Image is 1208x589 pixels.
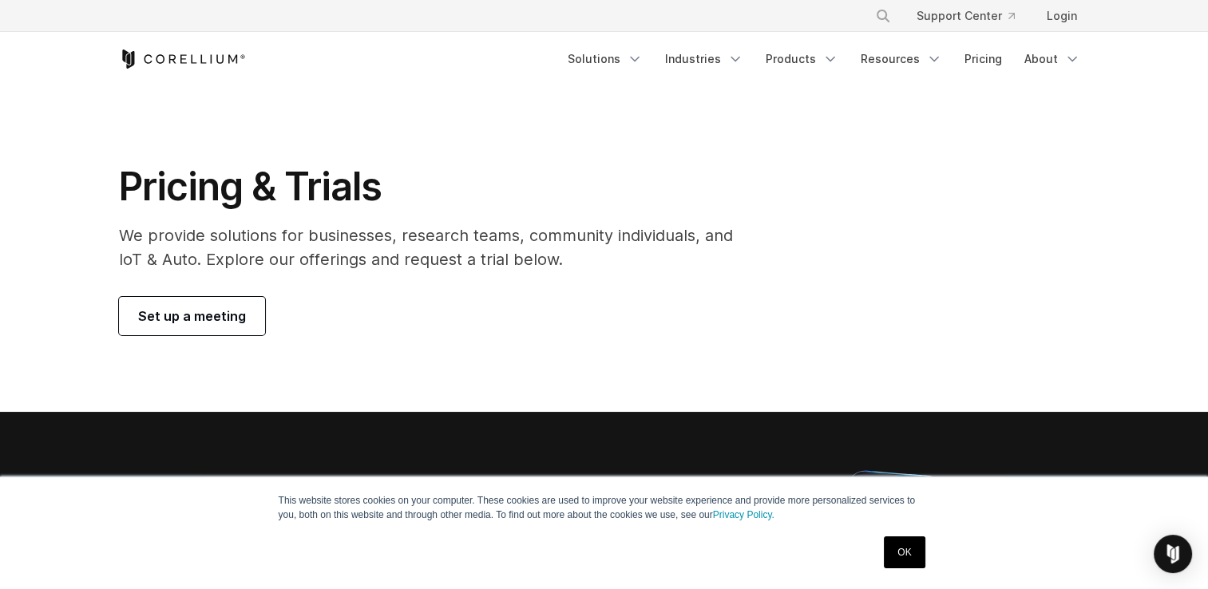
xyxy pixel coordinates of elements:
p: This website stores cookies on your computer. These cookies are used to improve your website expe... [279,493,930,522]
h1: Pricing & Trials [119,163,755,211]
a: Industries [655,45,753,73]
a: About [1015,45,1090,73]
div: Navigation Menu [856,2,1090,30]
p: We provide solutions for businesses, research teams, community individuals, and IoT & Auto. Explo... [119,223,755,271]
a: Privacy Policy. [713,509,774,520]
a: Resources [851,45,952,73]
a: Set up a meeting [119,297,265,335]
a: Products [756,45,848,73]
a: Login [1034,2,1090,30]
a: Corellium Home [119,49,246,69]
a: OK [884,536,925,568]
span: Set up a meeting [138,306,246,326]
button: Search [869,2,897,30]
a: Support Center [904,2,1028,30]
a: Pricing [955,45,1012,73]
div: Navigation Menu [558,45,1090,73]
a: Solutions [558,45,652,73]
div: Open Intercom Messenger [1154,535,1192,573]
